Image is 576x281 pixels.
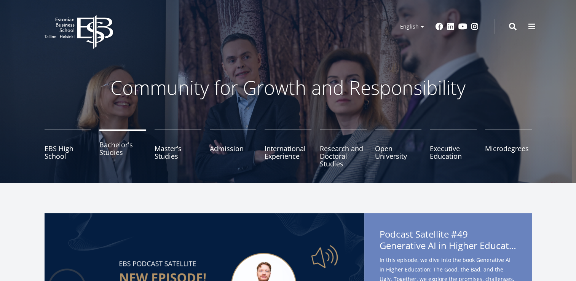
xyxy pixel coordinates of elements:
[447,23,455,30] a: Linkedin
[320,129,367,168] a: Research and Doctoral Studies
[210,129,257,168] a: Admission
[458,23,467,30] a: Youtube
[471,23,479,30] a: Instagram
[380,228,517,254] span: Podcast Satellite #49
[86,76,490,99] p: Community for Growth and Responsibility
[45,129,91,168] a: EBS High School
[155,129,201,168] a: Master's Studies
[485,129,532,168] a: Microdegrees
[99,129,146,168] a: Bachelor's Studies
[375,129,422,168] a: Open University
[265,129,311,168] a: International Experience
[436,23,443,30] a: Facebook
[430,129,477,168] a: Executive Education
[380,240,517,251] span: Generative AI in Higher Education: The Good, the Bad, and the Ugly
